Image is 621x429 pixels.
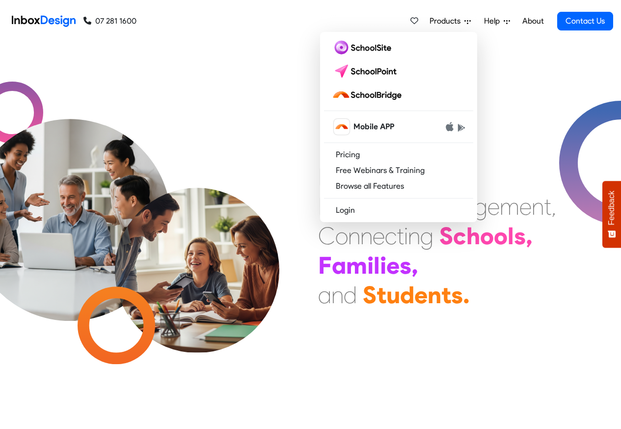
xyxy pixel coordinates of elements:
[331,280,344,310] div: n
[83,15,136,27] a: 07 281 1600
[374,251,380,280] div: l
[377,280,386,310] div: t
[487,192,500,221] div: e
[500,192,519,221] div: m
[544,192,551,221] div: t
[332,63,401,79] img: schoolpoint logo
[557,12,613,30] a: Contact Us
[332,251,346,280] div: a
[320,32,477,222] div: Products
[484,15,504,27] span: Help
[441,280,451,310] div: t
[324,147,473,163] a: Pricing
[363,280,377,310] div: S
[324,202,473,218] a: Login
[474,192,487,221] div: g
[451,280,463,310] div: s
[344,280,357,310] div: d
[346,251,367,280] div: m
[453,221,466,251] div: c
[551,192,556,221] div: ,
[526,221,533,251] div: ,
[411,251,418,280] div: ,
[408,221,420,251] div: n
[318,192,330,221] div: E
[480,221,494,251] div: o
[324,178,473,194] a: Browse all Features
[404,221,408,251] div: i
[439,221,453,251] div: S
[400,280,414,310] div: d
[466,221,480,251] div: h
[318,251,332,280] div: F
[426,11,475,31] a: Products
[519,11,546,31] a: About
[335,221,348,251] div: o
[532,192,544,221] div: n
[334,119,350,135] img: schoolbridge icon
[400,251,411,280] div: s
[397,221,404,251] div: t
[318,221,335,251] div: C
[428,280,441,310] div: n
[380,251,386,280] div: i
[348,221,360,251] div: n
[480,11,514,31] a: Help
[494,221,508,251] div: o
[386,280,400,310] div: u
[430,15,464,27] span: Products
[463,280,470,310] div: .
[602,181,621,248] button: Feedback - Show survey
[332,87,405,103] img: schoolbridge logo
[332,40,395,56] img: schoolsite logo
[514,221,526,251] div: s
[318,162,556,310] div: Maximising Efficient & Engagement, Connecting Schools, Families, and Students.
[318,280,331,310] div: a
[508,221,514,251] div: l
[318,162,337,192] div: M
[386,251,400,280] div: e
[353,121,394,133] span: Mobile APP
[607,191,616,225] span: Feedback
[324,163,473,178] a: Free Webinars & Training
[324,115,473,139] a: schoolbridge icon Mobile APP
[360,221,373,251] div: n
[373,221,385,251] div: e
[420,221,433,251] div: g
[414,280,428,310] div: e
[367,251,374,280] div: i
[94,147,300,353] img: parents_with_child.png
[519,192,532,221] div: e
[385,221,397,251] div: c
